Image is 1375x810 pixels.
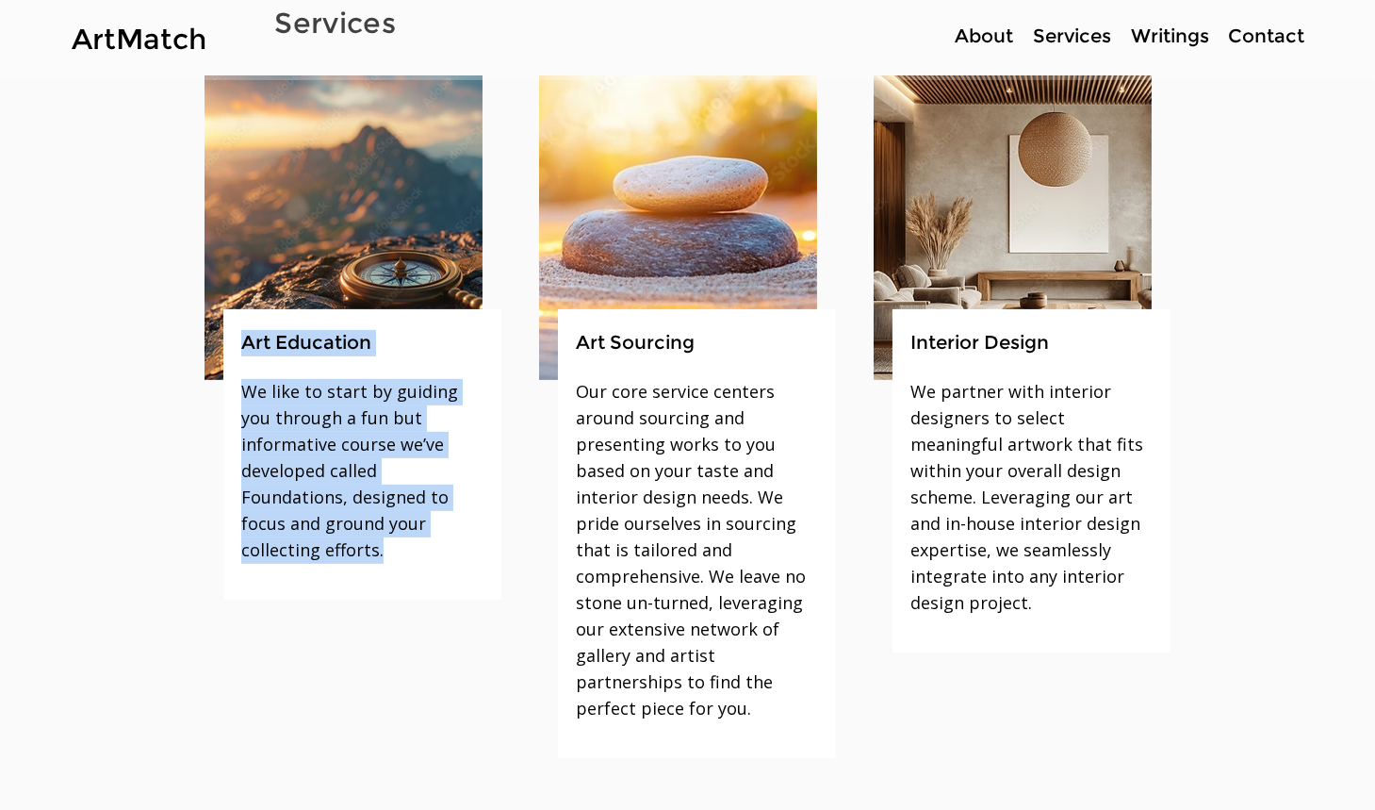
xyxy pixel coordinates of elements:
[539,75,817,380] img: Art matchmaking.jpg
[1219,23,1313,50] a: Contact
[576,380,806,719] span: Our core service centers around sourcing and presenting works to you based on your taste and inte...
[241,380,458,561] span: We like to start by guiding you through a fun but informative course we’ve developed called Found...
[205,75,483,380] img: Art education.jpg
[945,23,1023,50] p: About
[1023,23,1121,50] a: Services
[1023,23,1121,50] p: Services
[241,331,371,354] span: Art Education
[1121,23,1219,50] a: Writings
[1121,23,1219,50] p: Writings
[910,380,1143,614] span: We partner with interior designers to select meaningful artwork that fits within your overall des...
[72,22,206,57] a: ArtMatch
[1219,23,1314,50] p: Contact
[944,23,1023,50] a: About
[874,75,1152,380] img: Interior design.jpg
[576,331,695,354] span: Art Sourcing
[885,23,1313,50] nav: Site
[910,331,1049,354] span: Interior Design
